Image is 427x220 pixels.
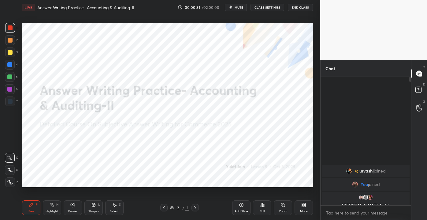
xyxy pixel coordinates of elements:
[423,82,425,87] p: D
[182,206,184,210] div: /
[110,210,119,213] div: Select
[363,194,369,200] img: default.png
[288,4,313,11] button: End Class
[225,4,247,11] button: mute
[36,203,38,206] div: P
[355,170,358,173] img: no-rating-badge.077c3623.svg
[5,47,18,57] div: 3
[22,4,35,11] div: LIVE
[5,153,18,163] div: C
[5,84,18,94] div: 6
[56,203,58,206] div: H
[5,97,18,106] div: 7
[5,23,17,33] div: 1
[367,194,373,200] img: 28d309486b5c43d8b0406bf8e2da9f5c.jpg
[235,5,243,9] span: mute
[235,210,248,213] div: Add Slide
[5,35,18,45] div: 2
[326,203,406,213] p: [PERSON_NAME], Lalit, [PERSON_NAME]
[88,210,99,213] div: Shapes
[46,210,58,213] div: Highlight
[37,5,134,10] h4: Answer Writing Practice- Accounting & Auditing-II
[321,164,411,205] div: grid
[300,210,308,213] div: More
[251,4,284,11] button: CLASS SETTINGS
[368,182,380,187] span: joined
[423,99,425,104] p: G
[119,203,121,206] div: S
[374,169,386,173] span: joined
[28,210,34,213] div: Pen
[68,210,77,213] div: Eraser
[361,182,368,187] span: You
[185,205,189,211] div: 2
[359,169,374,173] span: urvashi
[358,194,365,200] img: 8d34a564651940ee93884a1c1a62a610.jpg
[98,203,100,206] div: L
[5,177,18,187] div: Z
[260,210,265,213] div: Poll
[352,181,358,188] img: 2b6f02f5cfed41bb8d9abfa9a836661e.jpg
[321,60,340,77] p: Chat
[5,165,18,175] div: X
[423,65,425,70] p: T
[279,210,287,213] div: Zoom
[5,60,18,70] div: 4
[346,168,352,174] img: 3
[175,206,181,210] div: 2
[5,72,18,82] div: 5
